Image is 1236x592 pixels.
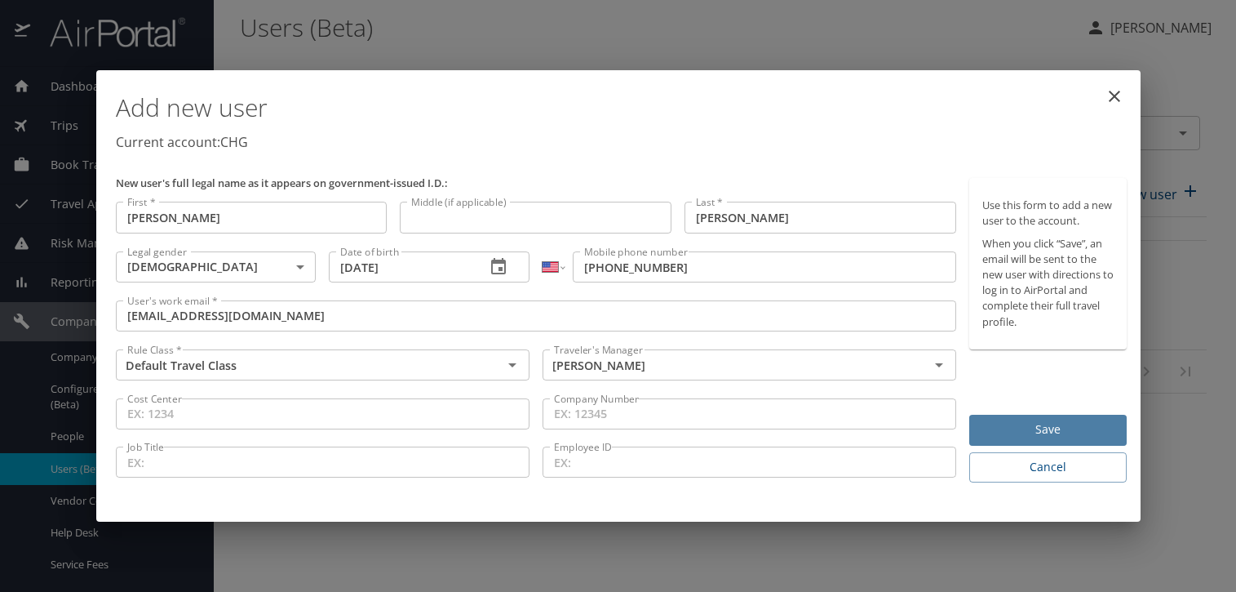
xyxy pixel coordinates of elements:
button: close [1095,77,1134,116]
div: [DEMOGRAPHIC_DATA] [116,251,317,283]
button: Save [969,415,1127,447]
input: EX: 12345 [543,398,956,430]
input: EX: [543,447,956,478]
p: Use this form to add a new user to the account. [982,198,1114,229]
span: Cancel [982,457,1114,478]
span: Save [982,420,1114,440]
input: MM/DD/YYYY [329,251,472,283]
p: New user's full legal name as it appears on government-issued I.D.: [116,178,957,189]
button: Open [928,354,950,376]
button: Open [501,354,524,376]
button: Cancel [969,452,1127,483]
p: When you click “Save”, an email will be sent to the new user with directions to log in to AirPort... [982,236,1114,330]
input: EX: [116,447,529,478]
input: EX: 1234 [116,398,529,430]
h1: Add new user [116,83,1127,132]
p: Current account: CHG [116,132,1127,152]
